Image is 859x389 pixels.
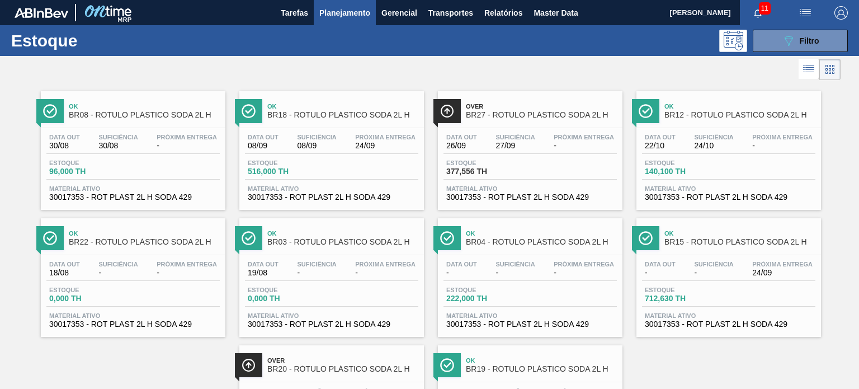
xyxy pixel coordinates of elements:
[740,5,776,21] button: Notificações
[446,142,477,150] span: 26/09
[157,134,217,140] span: Próxima Entrega
[297,261,336,268] span: Suficiência
[639,104,653,118] img: Ícone
[645,193,813,201] span: 30017353 - ROT PLAST 2L H SODA 429
[484,6,522,20] span: Relatórios
[297,134,336,140] span: Suficiência
[719,30,747,52] div: Pogramando: nenhum usuário selecionado
[446,320,614,329] span: 30017353 - ROT PLAST 2L H SODA 429
[248,160,326,166] span: Estoque
[446,294,525,303] span: 222,000 TH
[799,6,812,20] img: userActions
[466,238,617,246] span: BR04 - RÓTULO PLÁSTICO SODA 2L H
[355,261,416,268] span: Próxima Entrega
[32,210,231,337] a: ÍconeOkBR22 - RÓTULO PLÁSTICO SODA 2L HData out18/08Suficiência-Próxima Entrega-Estoque0,000 THMa...
[819,59,841,80] div: Visão em Cards
[15,8,68,18] img: TNhmsLtSVTkK8tSr43FrP2fwEKptu5GPRR3wAAAABJRU5ErkJggg==
[248,185,416,192] span: Material ativo
[495,261,535,268] span: Suficiência
[248,167,326,176] span: 516,000 TH
[281,6,308,20] span: Tarefas
[752,142,813,150] span: -
[43,104,57,118] img: Ícone
[799,59,819,80] div: Visão em Lista
[446,269,477,277] span: -
[466,111,617,119] span: BR27 - RÓTULO PLÁSTICO SODA 2L H
[645,269,676,277] span: -
[49,134,80,140] span: Data out
[446,167,525,176] span: 377,556 TH
[69,103,220,110] span: Ok
[248,287,326,293] span: Estoque
[267,111,418,119] span: BR18 - RÓTULO PLÁSTICO SODA 2L H
[753,30,848,52] button: Filtro
[534,6,578,20] span: Master Data
[628,83,827,210] a: ÍconeOkBR12 - RÓTULO PLÁSTICO SODA 2L HData out22/10Suficiência24/10Próxima Entrega-Estoque140,10...
[242,231,256,245] img: Ícone
[645,134,676,140] span: Data out
[98,142,138,150] span: 30/08
[248,312,416,319] span: Material ativo
[267,103,418,110] span: Ok
[495,134,535,140] span: Suficiência
[645,312,813,319] span: Material ativo
[248,294,326,303] span: 0,000 TH
[297,269,336,277] span: -
[242,358,256,372] img: Ícone
[11,34,172,47] h1: Estoque
[231,210,429,337] a: ÍconeOkBR03 - RÓTULO PLÁSTICO SODA 2L HData out19/08Suficiência-Próxima Entrega-Estoque0,000 THMa...
[664,230,815,237] span: Ok
[664,238,815,246] span: BR15 - RÓTULO PLÁSTICO SODA 2L H
[98,134,138,140] span: Suficiência
[49,312,217,319] span: Material ativo
[645,287,723,293] span: Estoque
[446,160,525,166] span: Estoque
[98,261,138,268] span: Suficiência
[428,6,473,20] span: Transportes
[242,104,256,118] img: Ícone
[267,238,418,246] span: BR03 - RÓTULO PLÁSTICO SODA 2L H
[645,185,813,192] span: Material ativo
[267,230,418,237] span: Ok
[645,160,723,166] span: Estoque
[466,365,617,373] span: BR19 - RÓTULO PLÁSTICO SODA 2L H
[355,142,416,150] span: 24/09
[466,103,617,110] span: Over
[231,83,429,210] a: ÍconeOkBR18 - RÓTULO PLÁSTICO SODA 2L HData out08/09Suficiência08/09Próxima Entrega24/09Estoque51...
[645,167,723,176] span: 140,100 TH
[446,261,477,268] span: Data out
[248,269,279,277] span: 19/08
[554,134,614,140] span: Próxima Entrega
[759,2,771,15] span: 11
[157,142,217,150] span: -
[355,269,416,277] span: -
[248,142,279,150] span: 08/09
[800,36,819,45] span: Filtro
[628,210,827,337] a: ÍconeOkBR15 - RÓTULO PLÁSTICO SODA 2L HData out-Suficiência-Próxima Entrega24/09Estoque712,630 TH...
[664,111,815,119] span: BR12 - RÓTULO PLÁSTICO SODA 2L H
[49,160,128,166] span: Estoque
[429,210,628,337] a: ÍconeOkBR04 - RÓTULO PLÁSTICO SODA 2L HData out-Suficiência-Próxima Entrega-Estoque222,000 THMate...
[49,287,128,293] span: Estoque
[466,357,617,364] span: Ok
[694,269,733,277] span: -
[554,261,614,268] span: Próxima Entrega
[440,358,454,372] img: Ícone
[49,193,217,201] span: 30017353 - ROT PLAST 2L H SODA 429
[664,103,815,110] span: Ok
[248,261,279,268] span: Data out
[248,134,279,140] span: Data out
[440,231,454,245] img: Ícone
[98,269,138,277] span: -
[49,294,128,303] span: 0,000 TH
[440,104,454,118] img: Ícone
[834,6,848,20] img: Logout
[446,287,525,293] span: Estoque
[49,167,128,176] span: 96,000 TH
[319,6,370,20] span: Planejamento
[446,193,614,201] span: 30017353 - ROT PLAST 2L H SODA 429
[267,357,418,364] span: Over
[554,142,614,150] span: -
[69,238,220,246] span: BR22 - RÓTULO PLÁSTICO SODA 2L H
[466,230,617,237] span: Ok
